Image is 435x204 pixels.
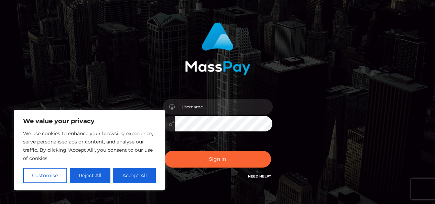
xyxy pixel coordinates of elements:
p: We use cookies to enhance your browsing experience, serve personalised ads or content, and analys... [23,129,156,162]
div: We value your privacy [14,110,165,190]
button: Reject All [70,168,111,183]
button: Sign in [164,151,271,168]
a: Need Help? [248,174,271,179]
input: Username... [175,99,273,115]
p: We value your privacy [23,117,156,125]
button: Accept All [113,168,156,183]
img: MassPay Login [185,22,250,75]
button: Customise [23,168,67,183]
